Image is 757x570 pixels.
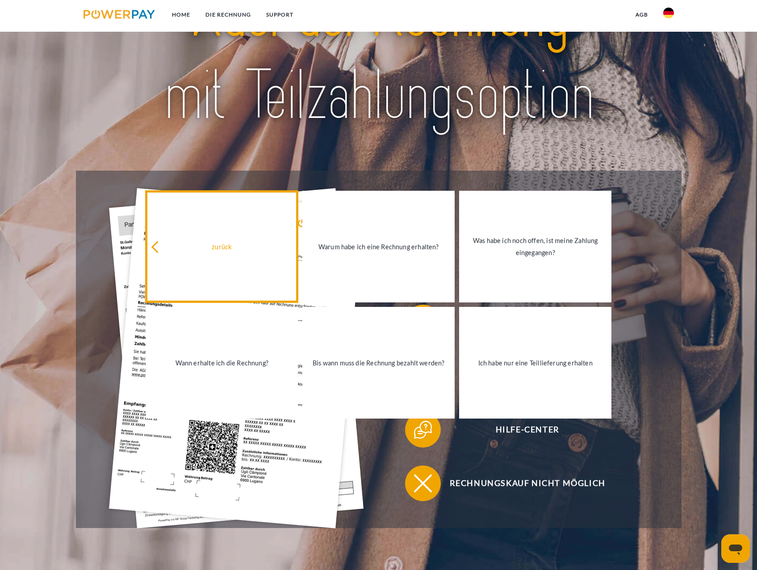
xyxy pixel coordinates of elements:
a: Was habe ich noch offen, ist meine Zahlung eingegangen? [459,191,611,302]
button: Hilfe-Center [405,412,637,448]
img: logo-powerpay.svg [84,10,155,19]
a: SUPPORT [259,7,301,23]
div: Warum habe ich eine Rechnung erhalten? [308,240,449,252]
div: Was habe ich noch offen, ist meine Zahlung eingegangen? [464,235,606,259]
a: Home [164,7,198,23]
div: zurück [151,240,293,252]
button: Rechnungskauf nicht möglich [405,465,637,501]
div: Wann erhalte ich die Rechnung? [151,357,293,369]
a: DIE RECHNUNG [198,7,259,23]
img: de [663,8,674,18]
a: agb [628,7,656,23]
div: Ich habe nur eine Teillieferung erhalten [464,357,606,369]
img: qb_help.svg [412,419,434,441]
img: qb_close.svg [412,472,434,495]
span: Hilfe-Center [418,412,637,448]
span: Rechnungskauf nicht möglich [418,465,637,501]
iframe: Schaltfläche zum Öffnen des Messaging-Fensters [721,534,750,563]
div: Bis wann muss die Rechnung bezahlt werden? [308,357,449,369]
